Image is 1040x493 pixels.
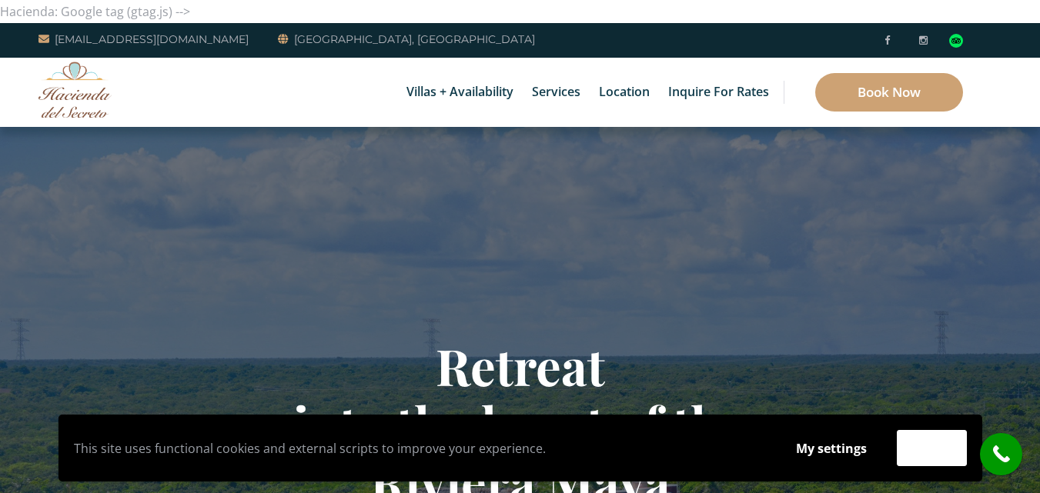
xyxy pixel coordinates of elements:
a: call [980,433,1022,475]
a: [EMAIL_ADDRESS][DOMAIN_NAME] [38,30,249,48]
p: This site uses functional cookies and external scripts to improve your experience. [74,437,766,460]
button: My settings [781,431,881,466]
a: Book Now [815,73,963,112]
img: Awesome Logo [38,62,112,118]
div: Read traveler reviews on Tripadvisor [949,34,963,48]
a: [GEOGRAPHIC_DATA], [GEOGRAPHIC_DATA] [278,30,535,48]
i: call [984,437,1018,471]
img: Tripadvisor_logomark.svg [949,34,963,48]
button: Accept [897,430,967,466]
a: Inquire for Rates [660,58,777,127]
a: Services [524,58,588,127]
a: Villas + Availability [399,58,521,127]
a: Location [591,58,657,127]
